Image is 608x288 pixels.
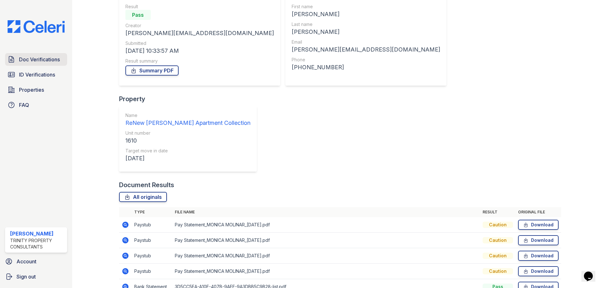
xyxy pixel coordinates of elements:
[125,10,151,20] div: Pass
[5,99,67,111] a: FAQ
[5,83,67,96] a: Properties
[19,56,60,63] span: Doc Verifications
[292,57,440,63] div: Phone
[292,39,440,45] div: Email
[125,119,250,127] div: ReNew [PERSON_NAME] Apartment Collection
[480,207,516,217] th: Result
[125,46,274,55] div: [DATE] 10:33:57 AM
[518,266,559,276] a: Download
[125,40,274,46] div: Submitted
[292,28,440,36] div: [PERSON_NAME]
[119,181,174,189] div: Document Results
[172,207,480,217] th: File name
[125,148,250,154] div: Target move in date
[3,270,70,283] a: Sign out
[132,248,172,264] td: Paystub
[19,86,44,94] span: Properties
[483,237,513,243] div: Caution
[292,3,440,10] div: First name
[518,235,559,245] a: Download
[292,10,440,19] div: [PERSON_NAME]
[132,207,172,217] th: Type
[16,273,36,280] span: Sign out
[483,222,513,228] div: Caution
[125,136,250,145] div: 1610
[172,248,480,264] td: Pay Statement_MONICA MOLINAR_[DATE].pdf
[172,233,480,248] td: Pay Statement_MONICA MOLINAR_[DATE].pdf
[119,192,167,202] a: All originals
[292,21,440,28] div: Last name
[19,101,29,109] span: FAQ
[19,71,55,78] span: ID Verifications
[172,217,480,233] td: Pay Statement_MONICA MOLINAR_[DATE].pdf
[125,58,274,64] div: Result summary
[5,68,67,81] a: ID Verifications
[132,233,172,248] td: Paystub
[119,95,262,103] div: Property
[125,29,274,38] div: [PERSON_NAME][EMAIL_ADDRESS][DOMAIN_NAME]
[5,53,67,66] a: Doc Verifications
[172,264,480,279] td: Pay Statement_MONICA MOLINAR_[DATE].pdf
[125,3,274,10] div: Result
[483,268,513,274] div: Caution
[10,237,65,250] div: Trinity Property Consultants
[581,263,602,282] iframe: chat widget
[132,217,172,233] td: Paystub
[125,112,250,119] div: Name
[16,258,36,265] span: Account
[125,22,274,29] div: Creator
[518,220,559,230] a: Download
[125,154,250,163] div: [DATE]
[3,255,70,268] a: Account
[292,45,440,54] div: [PERSON_NAME][EMAIL_ADDRESS][DOMAIN_NAME]
[132,264,172,279] td: Paystub
[3,20,70,33] img: CE_Logo_Blue-a8612792a0a2168367f1c8372b55b34899dd931a85d93a1a3d3e32e68fde9ad4.png
[292,63,440,72] div: [PHONE_NUMBER]
[10,230,65,237] div: [PERSON_NAME]
[483,253,513,259] div: Caution
[516,207,561,217] th: Original file
[125,65,179,76] a: Summary PDF
[518,251,559,261] a: Download
[125,130,250,136] div: Unit number
[125,112,250,127] a: Name ReNew [PERSON_NAME] Apartment Collection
